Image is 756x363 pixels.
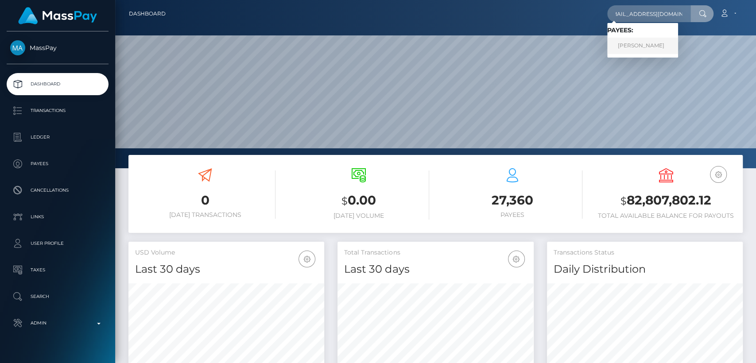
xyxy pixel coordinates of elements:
[10,40,25,55] img: MassPay
[10,184,105,197] p: Cancellations
[442,211,583,219] h6: Payees
[344,262,527,277] h4: Last 30 days
[344,248,527,257] h5: Total Transactions
[10,77,105,91] p: Dashboard
[7,259,109,281] a: Taxes
[341,195,348,207] small: $
[10,237,105,250] p: User Profile
[10,104,105,117] p: Transactions
[135,262,318,277] h4: Last 30 days
[289,212,429,220] h6: [DATE] Volume
[607,38,678,54] a: [PERSON_NAME]
[10,290,105,303] p: Search
[7,44,109,52] span: MassPay
[607,27,678,34] h6: Payees:
[442,192,583,209] h3: 27,360
[7,179,109,201] a: Cancellations
[596,212,736,220] h6: Total Available Balance for Payouts
[607,5,690,22] input: Search...
[7,153,109,175] a: Payees
[7,286,109,308] a: Search
[129,4,166,23] a: Dashboard
[18,7,97,24] img: MassPay Logo
[10,263,105,277] p: Taxes
[7,312,109,334] a: Admin
[135,192,275,209] h3: 0
[554,248,736,257] h5: Transactions Status
[10,157,105,170] p: Payees
[7,206,109,228] a: Links
[10,210,105,224] p: Links
[289,192,429,210] h3: 0.00
[620,195,627,207] small: $
[7,100,109,122] a: Transactions
[10,131,105,144] p: Ledger
[7,126,109,148] a: Ledger
[10,317,105,330] p: Admin
[596,192,736,210] h3: 82,807,802.12
[7,232,109,255] a: User Profile
[135,248,318,257] h5: USD Volume
[7,73,109,95] a: Dashboard
[135,211,275,219] h6: [DATE] Transactions
[554,262,736,277] h4: Daily Distribution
